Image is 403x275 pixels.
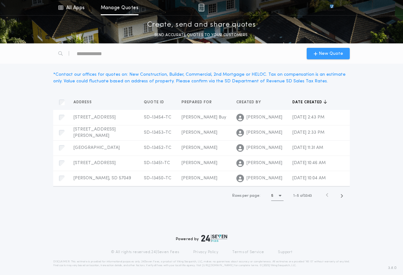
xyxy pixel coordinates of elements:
button: New Quote [307,48,350,59]
a: Privacy Policy [193,250,219,255]
span: New Quote [319,50,343,57]
a: Terms of Service [232,250,264,255]
span: [DATE] 2:43 PM [292,115,324,120]
span: [PERSON_NAME] [182,176,217,181]
span: SD-13451-TC [144,161,170,165]
span: 1 [293,194,295,198]
span: [GEOGRAPHIC_DATA] [74,145,120,150]
span: [DATE] 10:46 AM [292,161,326,165]
span: Address [74,100,93,105]
span: [PERSON_NAME] [246,114,282,121]
p: Create, send and share quotes [147,20,256,30]
span: [PERSON_NAME] [246,160,282,166]
span: [PERSON_NAME] Buy [182,115,226,120]
button: Quote ID [144,99,169,106]
span: [DATE] 11:31 AM [292,145,323,150]
p: SEND ACCURATE QUOTES TO YOUR CUSTOMERS. [154,32,249,38]
span: 5 [297,194,299,198]
span: SD-13450-TC [144,176,171,181]
a: Support [278,250,292,255]
h1: 5 [271,193,273,199]
span: [PERSON_NAME] [182,145,217,150]
span: [STREET_ADDRESS][PERSON_NAME] [74,127,116,138]
button: Address [74,99,97,106]
div: Powered by [176,234,227,242]
span: Date created [292,100,323,105]
span: [PERSON_NAME] [246,145,282,151]
span: SD-13453-TC [144,130,171,135]
p: © All rights reserved. 24|Seven Fees [111,250,179,255]
p: DISCLAIMER: This estimate is provided for informational purposes only. 24|Seven Fees, a product o... [53,260,350,267]
span: [PERSON_NAME] [182,130,217,135]
span: of 3343 [300,193,312,199]
span: Created by [236,100,262,105]
span: [PERSON_NAME], SD 57049 [74,176,131,181]
span: SD-13452-TC [144,145,171,150]
span: 3.8.0 [388,265,397,271]
img: logo [201,234,227,242]
img: vs-icon [318,4,345,11]
span: [PERSON_NAME] [182,161,217,165]
span: [DATE] 10:04 AM [292,176,326,181]
span: [PERSON_NAME] [246,130,282,136]
div: * Contact our offices for quotes on: New Construction, Builder, Commercial, 2nd Mortgage or HELOC... [53,71,350,85]
span: Prepared for [182,100,213,105]
button: 5 [271,191,284,201]
span: [PERSON_NAME] [246,175,282,182]
a: [URL][DOMAIN_NAME] [202,264,233,267]
button: Date created [292,99,327,106]
span: SD-13454-TC [144,115,171,120]
span: [STREET_ADDRESS] [74,115,116,120]
span: Rows per page: [232,194,260,198]
span: [STREET_ADDRESS] [74,161,116,165]
span: Quote ID [144,100,165,105]
button: Created by [236,99,266,106]
span: [DATE] 2:33 PM [292,130,324,135]
img: img [198,4,204,11]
